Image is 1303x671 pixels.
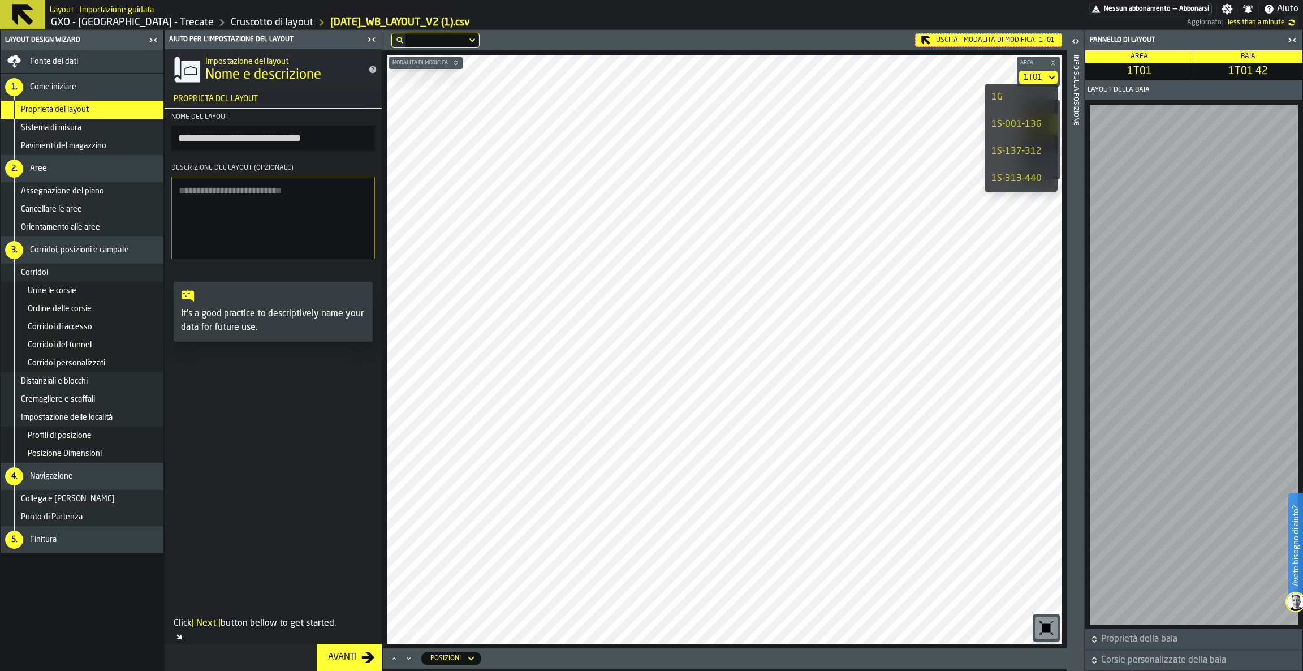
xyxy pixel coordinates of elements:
[1101,653,1300,667] span: Corsie personalizzate della baia
[3,36,145,44] div: Layout Design Wizard
[181,307,365,334] p: It's a good practice to descriptively name your data for future use.
[1241,53,1255,60] span: Baia
[1,490,163,508] li: menu Collega e Collega Aree
[1,354,163,372] li: menu Corridoi personalizzati
[1,182,163,200] li: menu Assegnazione del piano
[1,372,163,390] li: menu Distanziali e blocchi
[171,126,375,150] input: button-toolbar-Nome del layout
[1088,86,1150,94] span: Layout della baia
[1284,33,1300,47] label: button-toggle-Chiudimi
[51,16,214,29] a: link-to-/wh/i/7274009e-5361-4e21-8e36-7045ee840609
[28,431,92,440] span: Profili di posizione
[364,33,379,46] label: button-toggle-Chiudimi
[167,36,364,44] div: Aiuto per l'impostazione del layout
[1017,57,1060,68] button: button-
[1,282,163,300] li: menu Unire le corsie
[1,119,163,137] li: menu Sistema di misura
[1,445,163,463] li: menu Posizione Dimensioni
[30,472,73,481] span: Navigazione
[1037,619,1055,637] svg: Azzeramento dello zoom e della posizione
[1024,73,1042,82] div: DropdownMenuValue-1T01
[1,155,163,182] li: menu Aree
[1,408,163,427] li: menu Impostazione delle località
[991,91,1051,104] div: 1G
[21,205,82,214] span: Cancellare le aree
[1,101,163,119] li: menu Proprietà del layout
[1088,36,1284,44] div: Pannello di layout
[30,535,57,544] span: Finitura
[165,94,258,104] span: Proprietà del layout
[1,137,163,155] li: menu Pavimenti del magazzino
[330,16,470,29] a: link-to-/wh/i/7274009e-5361-4e21-8e36-7045ee840609/import/layout/42c556a4-cb10-4ef8-ab1a-ab8ac710...
[389,619,453,642] a: logo-header
[1104,5,1171,13] span: Nessun abbonamento
[205,55,359,66] h2: Sub Title
[985,165,1058,192] li: dropdown-item
[171,113,375,121] div: Nome del layout
[21,187,104,196] span: Assegnazione del piano
[1039,36,1055,44] span: 1T01
[30,246,129,255] span: Corridoi, posizioni e campate
[1072,53,1080,668] div: Info sulla posizione
[1,463,163,490] li: menu Navigazione
[323,651,361,664] div: Avanti
[1018,60,1047,66] span: Area
[430,655,461,663] div: DropdownMenuValue-locations
[1289,494,1302,597] label: Avete bisogno di aiuto?
[28,322,92,332] span: Corridoi di accesso
[28,286,76,295] span: Unire le corsie
[1,390,163,408] li: menu Cremagliere e scaffali
[171,177,375,259] textarea: Descrizione del layout (opzionale)
[915,33,1062,47] div: Uscita - Modalità di Modifica:
[1067,30,1084,671] header: Info sulla posizione
[396,37,403,44] div: hide filter
[1068,32,1084,53] label: button-toggle-Aperto
[1,236,163,264] li: menu Corridoi, posizioni e campate
[985,111,1058,138] li: dropdown-item
[1085,30,1302,50] header: Pannello di layout
[50,3,154,15] h2: Sub Title
[21,413,113,422] span: Impostazione delle località
[30,83,76,92] span: Come iniziare
[1179,5,1209,13] span: Abbonarsi
[30,57,78,66] span: Fonte dei dati
[5,241,23,259] div: 3.
[1173,5,1177,13] span: —
[28,304,92,313] span: Ordine delle corsie
[1,336,163,354] li: menu Corridoi del tunnel
[1033,614,1060,642] div: button-toolbar-undefined
[5,531,23,549] div: 5.
[991,172,1051,186] div: 1S-313-440
[21,513,83,522] span: Punto di Partenza
[1,264,163,282] li: menu Corridoi
[21,395,95,404] span: Cremagliere e scaffali
[1285,16,1298,29] label: button-toggle-undefined
[21,223,100,232] span: Orientamento alle aree
[1,526,163,553] li: menu Finitura
[30,164,47,173] span: Aree
[1,200,163,218] li: menu Cancellare le aree
[165,30,382,49] header: Aiuto per l'impostazione del layout
[28,359,105,368] span: Corridoi personalizzati
[421,652,481,665] div: DropdownMenuValue-locations
[1019,71,1058,84] div: DropdownMenuValue-1T01
[165,49,382,90] div: title-Nome e descrizione
[1088,65,1192,78] span: 1T01
[205,66,321,84] span: Nome e descrizione
[21,494,115,504] span: Collega e [PERSON_NAME]
[21,123,81,132] span: Sistema di misura
[1238,3,1258,15] label: button-toggle-Notifiche
[21,268,48,277] span: Corridoi
[1085,650,1302,670] button: button-
[1187,19,1223,27] span: Aggiornato:
[402,653,416,664] button: Minimize
[317,644,382,671] button: button-Avanti
[1089,3,1212,15] div: Abbonamento al menu
[1,508,163,526] li: menu Punto di Partenza
[1,300,163,318] li: menu Ordine delle corsie
[21,377,88,386] span: Distanziali e blocchi
[1,30,163,50] header: Layout Design Wizard
[5,160,23,178] div: 2.
[174,617,373,630] p: Click button bellow to get started.
[1,218,163,236] li: menu Orientamento alle aree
